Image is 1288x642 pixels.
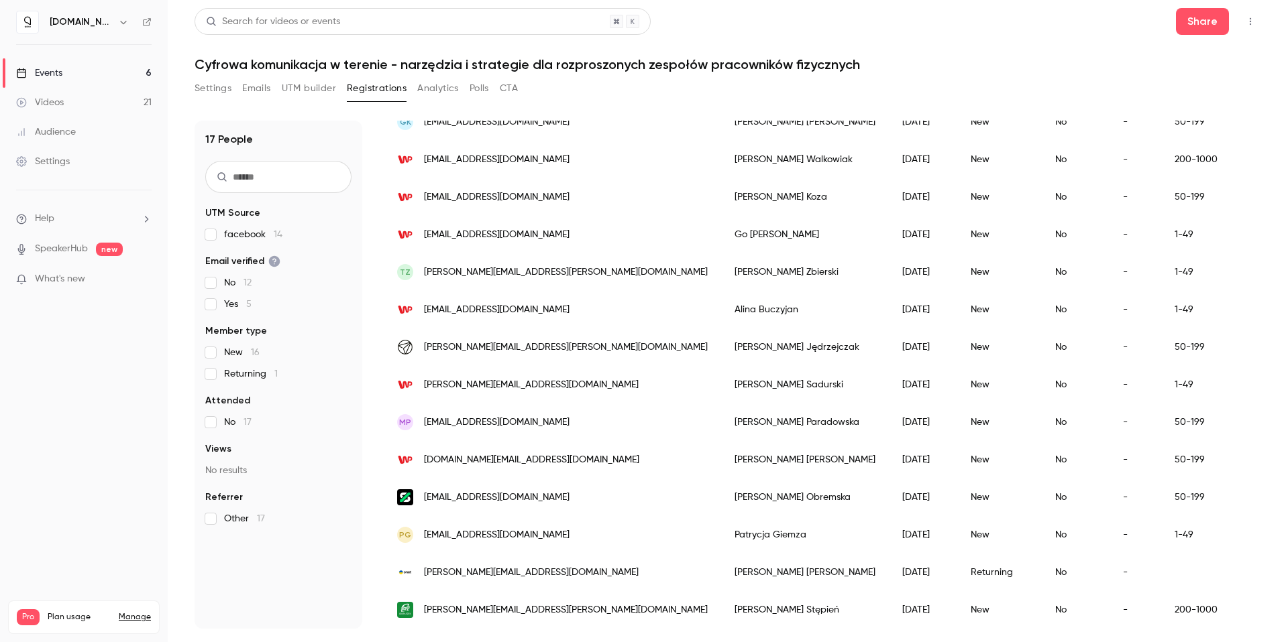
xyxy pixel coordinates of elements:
[224,415,252,429] span: No
[1110,516,1161,554] div: -
[397,377,413,393] img: wp.pl
[17,11,38,33] img: quico.io
[48,612,111,623] span: Plan usage
[257,514,265,523] span: 17
[424,228,570,242] span: [EMAIL_ADDRESS][DOMAIN_NAME]
[417,78,459,99] button: Analytics
[424,190,570,204] span: [EMAIL_ADDRESS][DOMAIN_NAME]
[1042,516,1110,554] div: No
[282,78,336,99] button: UTM builder
[1042,441,1110,478] div: No
[347,78,407,99] button: Registrations
[397,489,413,505] img: skalskigrowth.com
[889,366,957,403] div: [DATE]
[1110,441,1161,478] div: -
[957,291,1042,328] div: New
[96,243,123,256] span: new
[50,15,113,29] h6: [DOMAIN_NAME]
[224,276,252,290] span: No
[889,178,957,216] div: [DATE]
[889,216,957,253] div: [DATE]
[16,96,64,109] div: Videos
[721,403,889,441] div: [PERSON_NAME] Paradowska
[721,591,889,629] div: [PERSON_NAME] Stępień
[1110,103,1161,141] div: -
[721,178,889,216] div: [PERSON_NAME] Koza
[397,227,413,243] img: wp.pl
[424,153,570,167] span: [EMAIL_ADDRESS][DOMAIN_NAME]
[957,216,1042,253] div: New
[399,416,411,428] span: MP
[1110,554,1161,591] div: -
[889,328,957,366] div: [DATE]
[1042,554,1110,591] div: No
[1042,366,1110,403] div: No
[397,339,413,355] img: afry.com
[957,554,1042,591] div: Returning
[721,216,889,253] div: Go [PERSON_NAME]
[224,346,260,359] span: New
[274,230,282,239] span: 14
[721,328,889,366] div: [PERSON_NAME] Jędrzejczak
[721,141,889,178] div: [PERSON_NAME] Walkowiak
[721,478,889,516] div: [PERSON_NAME] Obremska
[1110,328,1161,366] div: -
[957,328,1042,366] div: New
[424,566,639,580] span: [PERSON_NAME][EMAIL_ADDRESS][DOMAIN_NAME]
[224,228,282,241] span: facebook
[424,303,570,317] span: [EMAIL_ADDRESS][DOMAIN_NAME]
[889,478,957,516] div: [DATE]
[119,612,151,623] a: Manage
[400,266,411,278] span: TZ
[500,78,518,99] button: CTA
[206,15,340,29] div: Search for videos or events
[957,141,1042,178] div: New
[424,115,570,129] span: [EMAIL_ADDRESS][DOMAIN_NAME]
[1042,216,1110,253] div: No
[1042,478,1110,516] div: No
[1176,8,1229,35] button: Share
[1110,291,1161,328] div: -
[205,206,352,525] section: facet-groups
[1042,328,1110,366] div: No
[205,394,250,407] span: Attended
[397,602,413,618] img: abm-jedraszek.pl
[424,378,639,392] span: [PERSON_NAME][EMAIL_ADDRESS][DOMAIN_NAME]
[424,340,708,355] span: [PERSON_NAME][EMAIL_ADDRESS][PERSON_NAME][DOMAIN_NAME]
[16,125,76,139] div: Audience
[721,253,889,291] div: [PERSON_NAME] Zbierski
[889,554,957,591] div: [DATE]
[1110,591,1161,629] div: -
[205,131,253,147] h1: 17 People
[246,300,252,309] span: 5
[957,441,1042,478] div: New
[424,528,570,542] span: [EMAIL_ADDRESS][DOMAIN_NAME]
[424,415,570,430] span: [EMAIL_ADDRESS][DOMAIN_NAME]
[397,189,413,205] img: wp.pl
[424,603,708,617] span: [PERSON_NAME][EMAIL_ADDRESS][PERSON_NAME][DOMAIN_NAME]
[35,242,88,256] a: SpeakerHub
[1042,403,1110,441] div: No
[721,516,889,554] div: Patrycja Giemza
[1042,103,1110,141] div: No
[205,442,231,456] span: Views
[16,66,62,80] div: Events
[957,366,1042,403] div: New
[957,591,1042,629] div: New
[224,298,252,311] span: Yes
[424,453,639,467] span: [DOMAIN_NAME][EMAIL_ADDRESS][DOMAIN_NAME]
[274,369,278,379] span: 1
[400,116,411,128] span: GK
[1110,366,1161,403] div: -
[244,278,252,287] span: 12
[1042,178,1110,216] div: No
[251,348,260,357] span: 16
[397,151,413,168] img: wp.pl
[889,141,957,178] div: [DATE]
[889,591,957,629] div: [DATE]
[1110,478,1161,516] div: -
[1042,291,1110,328] div: No
[889,103,957,141] div: [DATE]
[957,253,1042,291] div: New
[244,418,252,427] span: 17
